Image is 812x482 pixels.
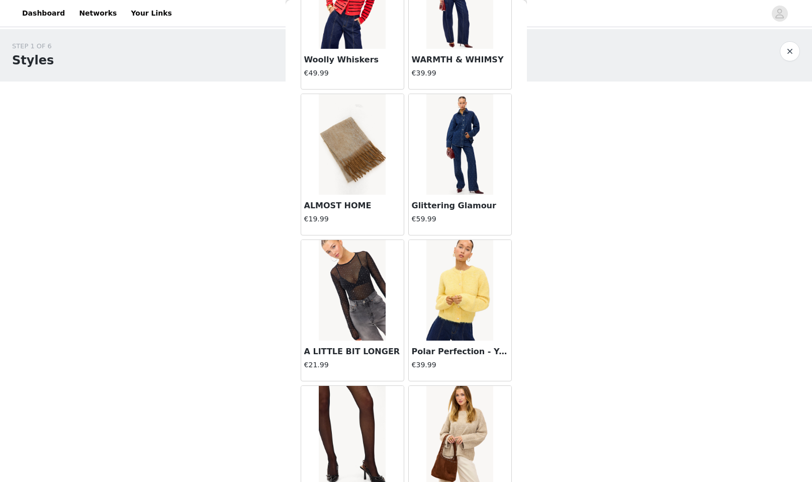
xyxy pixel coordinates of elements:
h4: €59.99 [412,214,508,224]
h1: Styles [12,51,54,69]
h4: €49.99 [304,68,401,78]
h3: WARMTH & WHIMSY [412,54,508,66]
h3: Polar Perfection - Yellow [412,346,508,358]
h3: Glittering Glamour [412,200,508,212]
h4: €19.99 [304,214,401,224]
img: A LITTLE BIT LONGER [319,240,386,341]
h3: ALMOST HOME [304,200,401,212]
h4: €39.99 [412,68,508,78]
a: Networks [73,2,123,25]
img: Glittering Glamour [426,94,493,195]
h4: €21.99 [304,360,401,370]
a: Dashboard [16,2,71,25]
div: avatar [775,6,784,22]
img: Polar Perfection - Yellow [426,240,493,341]
h3: A LITTLE BIT LONGER [304,346,401,358]
h3: Woolly Whiskers [304,54,401,66]
img: ALMOST HOME [319,94,386,195]
a: Your Links [125,2,178,25]
div: STEP 1 OF 6 [12,41,54,51]
h4: €39.99 [412,360,508,370]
